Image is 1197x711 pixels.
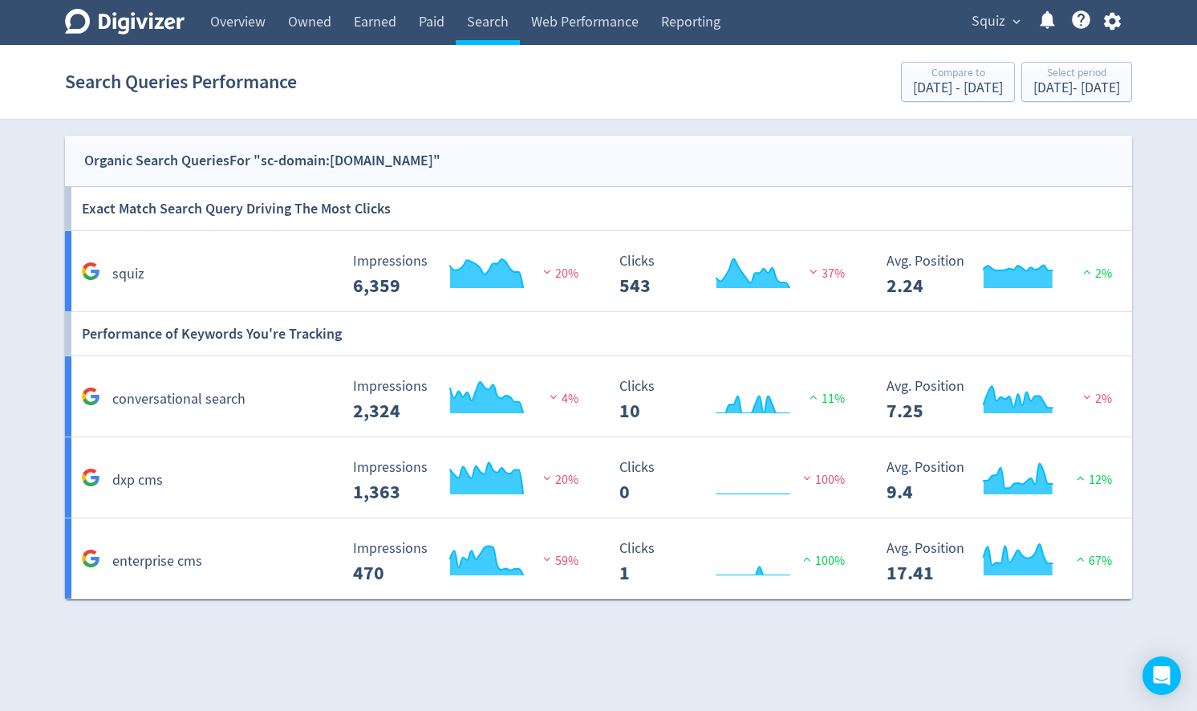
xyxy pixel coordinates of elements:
[539,472,555,484] img: negative-performance.svg
[112,471,163,490] h5: dxp cms
[65,437,1132,518] a: dxp cms Impressions 1,363 Impressions 1,363 20% Clicks 0 Clicks 0 100% Avg. Position 9.4 Avg. Pos...
[878,254,1119,296] svg: Avg. Position 2.24
[1079,266,1112,282] span: 2%
[345,254,586,296] svg: Impressions 6,359
[112,552,202,571] h5: enterprise cms
[611,541,852,583] svg: Clicks 1
[611,379,852,421] svg: Clicks 10
[345,379,586,421] svg: Impressions 2,324
[1073,472,1089,484] img: positive-performance.svg
[805,391,822,403] img: positive-performance.svg
[805,266,822,278] img: negative-performance.svg
[972,9,1005,35] span: Squiz
[878,460,1119,502] svg: Avg. Position 9.4
[611,460,852,502] svg: Clicks 0
[1073,472,1112,488] span: 12%
[913,81,1003,95] div: [DATE] - [DATE]
[345,541,586,583] svg: Impressions 470
[878,379,1119,421] svg: Avg. Position 7.25
[539,553,578,569] span: 59%
[539,553,555,565] img: negative-performance.svg
[345,460,586,502] svg: Impressions 1,363
[65,518,1132,599] a: enterprise cms Impressions 470 Impressions 470 59% Clicks 1 Clicks 1 100% Avg. Position 17.41 Avg...
[112,390,245,409] h5: conversational search
[805,266,845,282] span: 37%
[539,266,555,278] img: negative-performance.svg
[611,254,852,296] svg: Clicks 543
[65,231,1132,312] a: squiz Impressions 6,359 Impressions 6,359 20% Clicks 543 Clicks 543 37% Avg. Position 2.24 Avg. P...
[1033,81,1120,95] div: [DATE] - [DATE]
[799,553,815,565] img: positive-performance.svg
[65,56,297,108] h1: Search Queries Performance
[799,553,845,569] span: 100%
[1079,266,1095,278] img: positive-performance.svg
[1009,14,1024,29] span: expand_more
[82,312,342,355] h6: Performance of Keywords You're Tracking
[539,266,578,282] span: 20%
[1079,391,1112,407] span: 2%
[901,62,1015,102] button: Compare to[DATE] - [DATE]
[65,356,1132,437] a: conversational search Impressions 2,324 Impressions 2,324 4% Clicks 10 Clicks 10 11% Avg. Positio...
[82,187,391,230] h6: Exact Match Search Query Driving The Most Clicks
[913,67,1003,81] div: Compare to
[1079,391,1095,403] img: negative-performance.svg
[966,9,1025,35] button: Squiz
[1142,656,1181,695] div: Open Intercom Messenger
[84,149,440,173] div: Organic Search Queries For "sc-domain:[DOMAIN_NAME]"
[805,391,845,407] span: 11%
[1033,67,1120,81] div: Select period
[1021,62,1132,102] button: Select period[DATE]- [DATE]
[799,472,845,488] span: 100%
[1073,553,1112,569] span: 67%
[112,265,144,284] h5: squiz
[539,472,578,488] span: 20%
[546,391,562,403] img: negative-performance.svg
[799,472,815,484] img: negative-performance.svg
[546,391,578,407] span: 4%
[1073,553,1089,565] img: positive-performance.svg
[878,541,1119,583] svg: Avg. Position 17.41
